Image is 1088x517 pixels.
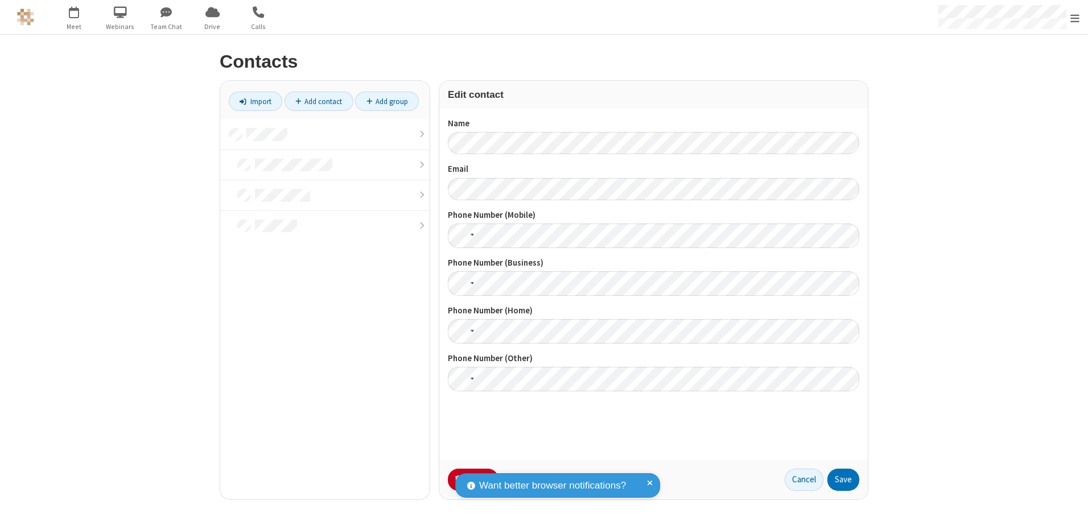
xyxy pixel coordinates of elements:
label: Phone Number (Mobile) [448,209,859,222]
a: Import [229,92,282,111]
button: Delete [448,469,498,491]
img: QA Selenium DO NOT DELETE OR CHANGE [17,9,34,26]
label: Phone Number (Business) [448,257,859,270]
a: Add group [355,92,419,111]
a: Add contact [285,92,353,111]
label: Name [448,117,859,130]
h3: Edit contact [448,89,859,100]
div: United States: + 1 [448,319,477,344]
div: United States: + 1 [448,271,477,296]
div: United States: + 1 [448,367,477,391]
span: Webinars [99,22,142,32]
span: Calls [237,22,280,32]
span: Drive [191,22,234,32]
button: Save [827,469,859,491]
label: Email [448,163,859,176]
label: Phone Number (Other) [448,352,859,365]
span: Want better browser notifications? [479,478,626,493]
span: Meet [53,22,96,32]
h2: Contacts [220,52,868,72]
span: Team Chat [145,22,188,32]
div: Canada: + 1 [448,224,477,248]
button: Cancel [785,469,823,491]
label: Phone Number (Home) [448,304,859,317]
